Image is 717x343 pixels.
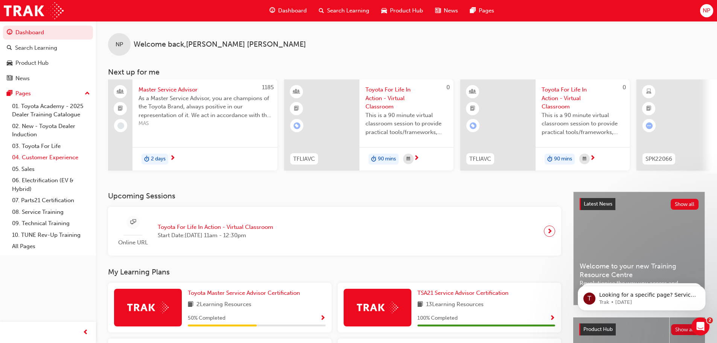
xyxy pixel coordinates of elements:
[580,198,699,210] a: Latest NewsShow all
[470,87,475,97] span: learningResourceType_INSTRUCTOR_LED-icon
[3,87,93,101] button: Pages
[284,79,454,171] a: 0TFLIAVCToyota For Life In Action - Virtual ClassroomThis is a 90 minute virtual classroom sessio...
[114,238,152,247] span: Online URL
[703,6,710,15] span: NP
[470,6,476,15] span: pages-icon
[9,218,93,229] a: 09. Technical Training
[9,206,93,218] a: 08. Service Training
[96,68,717,76] h3: Next up for me
[117,122,124,129] span: learningRecordVerb_NONE-icon
[9,229,93,241] a: 10. TUNE Rev-Up Training
[108,268,561,276] h3: My Learning Plans
[188,289,303,297] a: Toyota Master Service Advisor Certification
[7,60,12,67] span: car-icon
[547,154,553,164] span: duration-icon
[9,163,93,175] a: 05. Sales
[188,290,300,296] span: Toyota Master Service Advisor Certification
[691,317,709,335] iframe: Intercom live chat
[293,155,315,163] span: TFLIAVC
[381,6,387,15] span: car-icon
[313,3,375,18] a: search-iconSearch Learning
[365,85,448,111] span: Toyota For Life In Action - Virtual Classroom
[320,314,326,323] button: Show Progress
[4,2,64,19] img: Trak
[15,74,30,83] div: News
[417,290,508,296] span: TSA21 Service Advisor Certification
[547,226,553,236] span: next-icon
[108,192,561,200] h3: Upcoming Sessions
[3,56,93,70] a: Product Hub
[263,3,313,18] a: guage-iconDashboard
[15,89,31,98] div: Pages
[623,84,626,91] span: 0
[550,315,555,322] span: Show Progress
[294,87,299,97] span: learningResourceType_INSTRUCTOR_LED-icon
[83,328,88,337] span: prev-icon
[7,29,12,36] span: guage-icon
[262,84,274,91] span: 1185
[470,104,475,114] span: booktick-icon
[327,6,369,15] span: Search Learning
[469,155,491,163] span: TFLIAVC
[460,79,630,171] a: 0TFLIAVCToyota For Life In Action - Virtual ClassroomThis is a 90 minute virtual classroom sessio...
[446,84,450,91] span: 0
[118,87,123,97] span: people-icon
[3,24,93,87] button: DashboardSearch LearningProduct HubNews
[196,300,251,309] span: 2 Learning Resources
[9,241,93,252] a: All Pages
[435,6,441,15] span: news-icon
[646,122,653,129] span: learningRecordVerb_ATTEMPT-icon
[158,231,273,240] span: Start Date: [DATE] 11am - 12:30pm
[9,175,93,195] a: 06. Electrification (EV & Hybrid)
[320,315,326,322] span: Show Progress
[426,300,484,309] span: 13 Learning Resources
[583,326,613,332] span: Product Hub
[671,324,699,335] button: Show all
[108,79,277,171] a: 1185Master Service AdvisorAs a Master Service Advisor, you are champions of the Toyota Brand, alw...
[579,323,699,335] a: Product HubShow all
[700,4,713,17] button: NP
[139,85,271,94] span: Master Service Advisor
[554,155,572,163] span: 90 mins
[7,90,12,97] span: pages-icon
[151,155,166,163] span: 2 days
[170,155,175,162] span: next-icon
[371,154,376,164] span: duration-icon
[573,192,705,305] a: Latest NewsShow allWelcome to your new Training Resource CentreRevolutionise the way you access a...
[583,154,586,164] span: calendar-icon
[9,195,93,206] a: 07. Parts21 Certification
[542,85,624,111] span: Toyota For Life In Action - Virtual Classroom
[7,45,12,52] span: search-icon
[118,104,123,114] span: booktick-icon
[550,314,555,323] button: Show Progress
[130,218,136,227] span: sessionType_ONLINE_URL-icon
[566,270,717,323] iframe: Intercom notifications message
[378,155,396,163] span: 90 mins
[188,314,225,323] span: 50 % Completed
[319,6,324,15] span: search-icon
[417,314,458,323] span: 100 % Completed
[114,213,555,250] a: Online URLToyota For Life In Action - Virtual ClassroomStart Date:[DATE] 11am - 12:30pm
[479,6,494,15] span: Pages
[645,155,672,163] span: SPK22066
[464,3,500,18] a: pages-iconPages
[375,3,429,18] a: car-iconProduct Hub
[417,300,423,309] span: book-icon
[417,289,511,297] a: TSA21 Service Advisor Certification
[3,26,93,40] a: Dashboard
[15,59,49,67] div: Product Hub
[414,155,419,162] span: next-icon
[85,89,90,99] span: up-icon
[139,94,271,120] span: As a Master Service Advisor, you are champions of the Toyota Brand, always positive in our repres...
[707,317,713,323] span: 2
[139,119,271,128] span: MAS
[9,101,93,120] a: 01. Toyota Academy - 2025 Dealer Training Catalogue
[294,122,300,129] span: learningRecordVerb_ENROLL-icon
[278,6,307,15] span: Dashboard
[3,41,93,55] a: Search Learning
[188,300,193,309] span: book-icon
